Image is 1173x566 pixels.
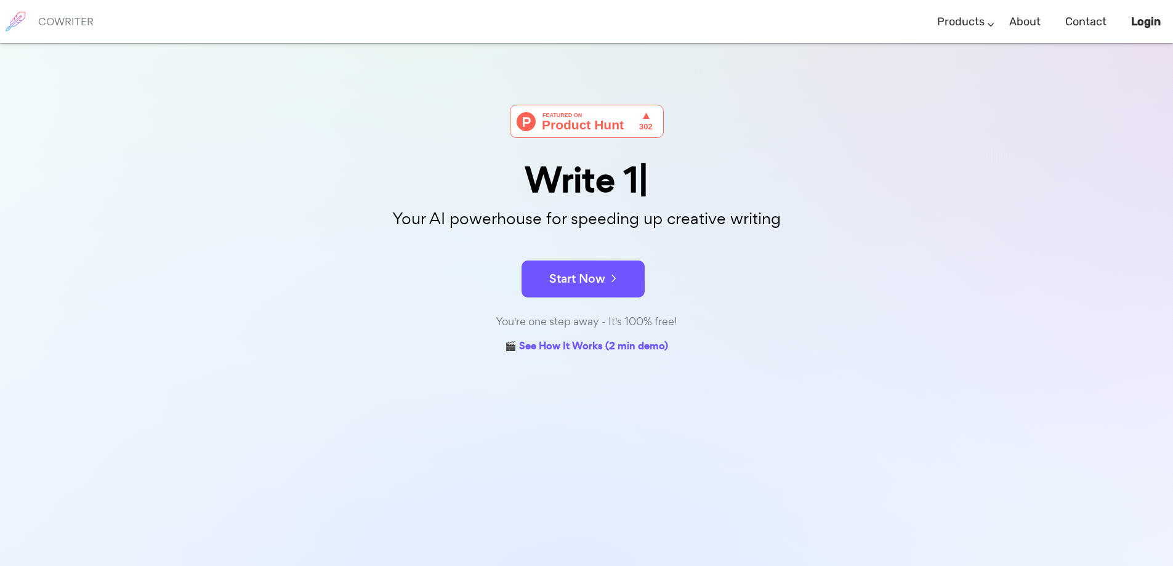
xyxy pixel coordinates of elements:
[1009,4,1041,40] a: About
[937,4,985,40] a: Products
[279,163,895,198] div: Write 1
[279,313,895,331] div: You're one step away - It's 100% free!
[522,261,645,297] button: Start Now
[1065,4,1106,40] a: Contact
[510,105,664,138] img: Cowriter - Your AI buddy for speeding up creative writing | Product Hunt
[279,206,895,232] p: Your AI powerhouse for speeding up creative writing
[38,16,94,27] h6: COWRITER
[505,338,668,357] a: 🎬 See How It Works (2 min demo)
[1131,15,1161,28] b: Login
[1131,4,1161,40] a: Login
